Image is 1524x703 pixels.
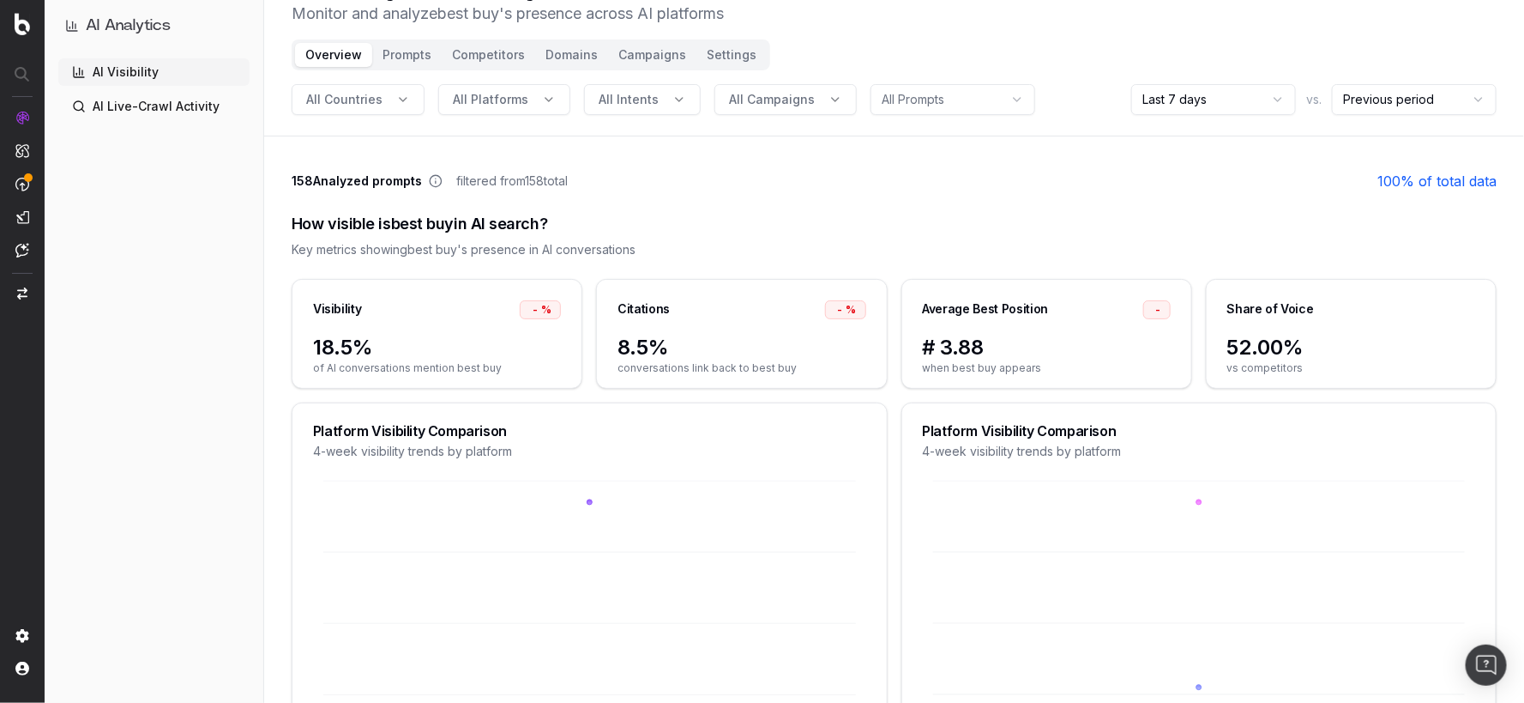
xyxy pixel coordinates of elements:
[15,111,29,124] img: Analytics
[292,241,1497,258] div: Key metrics showing best buy 's presence in AI conversations
[1306,91,1322,108] span: vs.
[617,300,670,318] div: Citations
[729,91,815,108] span: All Campaigns
[58,93,250,120] a: AI Live-Crawl Activity
[313,443,866,460] div: 4-week visibility trends by platform
[923,424,1476,438] div: Platform Visibility Comparison
[292,2,724,26] p: Monitor and analyze best buy 's presence across AI platforms
[15,210,29,224] img: Studio
[313,424,866,438] div: Platform Visibility Comparison
[313,361,561,375] span: of AI conversations mention best buy
[292,173,422,190] span: 158 Analyzed prompts
[442,43,535,67] button: Competitors
[15,13,30,35] img: Botify logo
[313,334,561,361] span: 18.5%
[456,173,568,190] span: filtered from 158 total
[1466,645,1507,686] div: Open Intercom Messenger
[15,662,29,676] img: My account
[15,177,29,191] img: Activation
[65,14,243,38] button: AI Analytics
[599,91,659,108] span: All Intents
[923,300,1049,318] div: Average Best Position
[372,43,442,67] button: Prompts
[1227,300,1314,318] div: Share of Voice
[923,334,1171,361] span: # 3.88
[535,43,608,67] button: Domains
[541,303,551,317] span: %
[520,300,561,319] div: -
[825,300,866,319] div: -
[306,91,383,108] span: All Countries
[1143,300,1171,319] div: -
[15,629,29,643] img: Setting
[923,443,1476,460] div: 4-week visibility trends by platform
[617,361,865,375] span: conversations link back to best buy
[58,58,250,86] a: AI Visibility
[1227,361,1475,375] span: vs competitors
[696,43,767,67] button: Settings
[295,43,372,67] button: Overview
[1227,334,1475,361] span: 52.00%
[1377,171,1497,191] a: 100% of total data
[15,143,29,158] img: Intelligence
[86,14,171,38] h1: AI Analytics
[617,334,865,361] span: 8.5%
[846,303,857,317] span: %
[453,91,528,108] span: All Platforms
[608,43,696,67] button: Campaigns
[292,212,1497,236] div: How visible is best buy in AI search?
[313,300,362,318] div: Visibility
[15,243,29,258] img: Assist
[923,361,1171,375] span: when best buy appears
[17,288,27,300] img: Switch project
